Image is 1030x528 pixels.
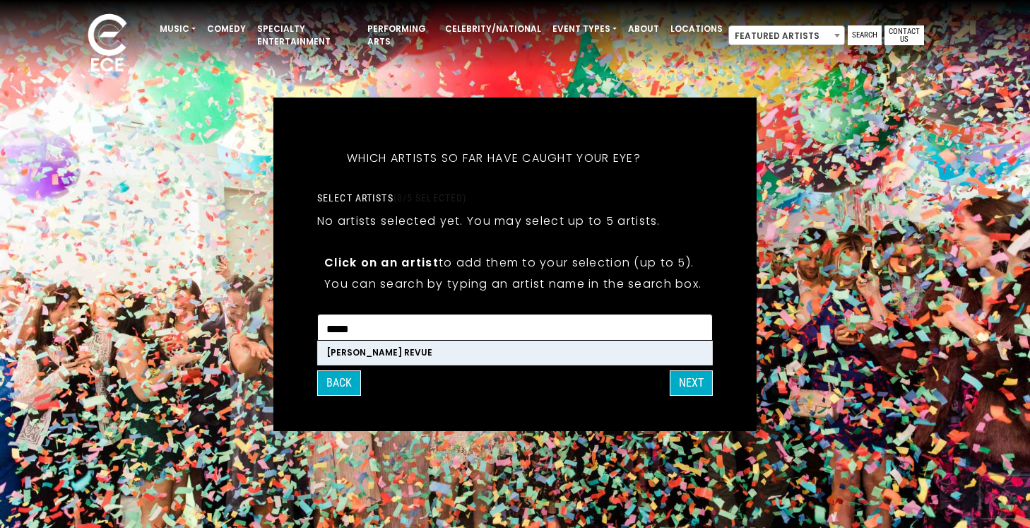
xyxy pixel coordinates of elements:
[729,26,844,46] span: Featured Artists
[324,275,706,293] p: You can search by typing an artist name in the search box.
[201,17,251,41] a: Comedy
[670,370,713,396] button: Next
[318,341,712,365] li: [PERSON_NAME] Revue
[317,133,670,184] h5: Which artists so far have caught your eye?
[665,17,728,41] a: Locations
[317,370,361,396] button: Back
[362,17,439,54] a: Performing Arts
[324,254,439,271] strong: Click on an artist
[622,17,665,41] a: About
[317,212,661,230] p: No artists selected yet. You may select up to 5 artists.
[326,323,704,336] textarea: Search
[848,25,882,45] a: Search
[72,10,143,78] img: ece_new_logo_whitev2-1.png
[154,17,201,41] a: Music
[324,254,706,271] p: to add them to your selection (up to 5).
[251,17,362,54] a: Specialty Entertainment
[884,25,924,45] a: Contact Us
[393,192,467,204] span: (0/5 selected)
[547,17,622,41] a: Event Types
[728,25,845,45] span: Featured Artists
[439,17,547,41] a: Celebrity/National
[317,192,466,204] label: Select artists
